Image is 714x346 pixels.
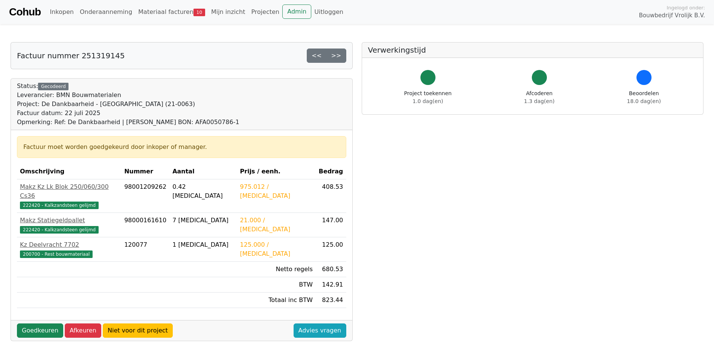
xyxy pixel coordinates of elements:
td: 120077 [121,237,169,262]
span: 10 [193,9,205,16]
td: 823.44 [316,293,346,308]
th: Bedrag [316,164,346,179]
td: 680.53 [316,262,346,277]
a: Makz Kz Lk Blok 250/060/300 Cs36222420 - Kalkzandsteen gelijmd [20,182,118,209]
a: Mijn inzicht [208,5,248,20]
a: Afkeuren [65,323,101,338]
div: Beoordelen [627,90,661,105]
td: 98001209262 [121,179,169,213]
a: Kz Deelvracht 7702200700 - Rest bouwmateriaal [20,240,118,258]
div: Opmerking: Ref: De Dankbaarheid | [PERSON_NAME] BON: AFA0050786-1 [17,118,239,127]
div: Factuur datum: 22 juli 2025 [17,109,239,118]
div: Factuur moet worden goedgekeurd door inkoper of manager. [23,143,340,152]
a: Niet voor dit project [103,323,173,338]
div: 21.000 / [MEDICAL_DATA] [240,216,313,234]
a: Admin [282,5,311,19]
th: Nummer [121,164,169,179]
h5: Factuur nummer 251319145 [17,51,125,60]
a: Projecten [248,5,282,20]
div: Project toekennen [404,90,452,105]
a: Onderaanneming [77,5,135,20]
span: 222420 - Kalkzandsteen gelijmd [20,226,99,234]
div: Kz Deelvracht 7702 [20,240,118,249]
th: Prijs / eenh. [237,164,316,179]
div: Project: De Dankbaarheid - [GEOGRAPHIC_DATA] (21-0063) [17,100,239,109]
div: 975.012 / [MEDICAL_DATA] [240,182,313,200]
div: 0.42 [MEDICAL_DATA] [172,182,234,200]
div: Makz Kz Lk Blok 250/060/300 Cs36 [20,182,118,200]
a: Materiaal facturen10 [135,5,208,20]
td: 98000161610 [121,213,169,237]
a: Goedkeuren [17,323,63,338]
div: Afcoderen [524,90,554,105]
a: Cohub [9,3,41,21]
span: 200700 - Rest bouwmateriaal [20,250,93,258]
td: Netto regels [237,262,316,277]
a: Uitloggen [311,5,346,20]
h5: Verwerkingstijd [368,46,697,55]
div: Gecodeerd [38,83,69,90]
div: 1 [MEDICAL_DATA] [172,240,234,249]
td: BTW [237,277,316,293]
span: 18.0 dag(en) [627,98,661,104]
span: 1.3 dag(en) [524,98,554,104]
td: 125.00 [316,237,346,262]
span: Bouwbedrijf Vrolijk B.V. [639,11,705,20]
td: 147.00 [316,213,346,237]
a: << [307,49,327,63]
a: >> [326,49,346,63]
th: Omschrijving [17,164,121,179]
div: 7 [MEDICAL_DATA] [172,216,234,225]
a: Inkopen [47,5,76,20]
span: 1.0 dag(en) [413,98,443,104]
span: 222420 - Kalkzandsteen gelijmd [20,202,99,209]
td: Totaal inc BTW [237,293,316,308]
div: Leverancier: BMN Bouwmaterialen [17,91,239,100]
a: Advies vragen [294,323,346,338]
div: Makz Statiegeldpallet [20,216,118,225]
div: Status: [17,82,239,127]
div: 125.000 / [MEDICAL_DATA] [240,240,313,258]
a: Makz Statiegeldpallet222420 - Kalkzandsteen gelijmd [20,216,118,234]
td: 142.91 [316,277,346,293]
span: Ingelogd onder: [667,4,705,11]
th: Aantal [169,164,237,179]
td: 408.53 [316,179,346,213]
